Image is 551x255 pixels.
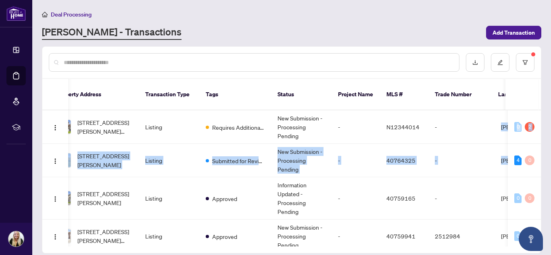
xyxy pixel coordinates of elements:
[271,144,332,177] td: New Submission - Processing Pending
[42,25,182,40] a: [PERSON_NAME] - Transactions
[49,154,62,167] button: Logo
[139,177,199,220] td: Listing
[472,60,478,65] span: download
[212,194,237,203] span: Approved
[52,234,58,240] img: Logo
[386,123,420,131] span: N12344014
[514,122,522,132] div: 0
[271,220,332,253] td: New Submission - Processing Pending
[271,177,332,220] td: Information Updated - Processing Pending
[199,79,271,110] th: Tags
[491,53,509,72] button: edit
[52,196,58,202] img: Logo
[497,60,503,65] span: edit
[514,193,522,203] div: 0
[493,26,535,39] span: Add Transaction
[332,220,380,253] td: -
[271,110,332,144] td: New Submission - Processing Pending
[332,110,380,144] td: -
[77,118,132,136] span: [STREET_ADDRESS][PERSON_NAME][PERSON_NAME]
[139,79,199,110] th: Transaction Type
[52,158,58,164] img: Logo
[77,227,132,245] span: [STREET_ADDRESS][PERSON_NAME][PERSON_NAME]
[514,231,522,241] div: 0
[516,53,534,72] button: filter
[525,122,534,132] div: 2
[428,110,495,144] td: -
[212,232,237,241] span: Approved
[525,155,534,165] div: 0
[139,110,199,144] td: Listing
[42,12,48,17] span: home
[428,79,492,110] th: Trade Number
[6,6,26,21] img: logo
[77,151,132,169] span: [STREET_ADDRESS][PERSON_NAME]
[428,177,495,220] td: -
[212,123,265,132] span: Requires Additional Docs
[386,157,415,164] span: 40764325
[52,124,58,131] img: Logo
[525,193,534,203] div: 0
[49,120,62,133] button: Logo
[8,231,24,247] img: Profile Icon
[139,220,199,253] td: Listing
[522,60,528,65] span: filter
[332,79,380,110] th: Project Name
[428,220,495,253] td: 2512984
[486,26,541,39] button: Add Transaction
[51,11,92,18] span: Deal Processing
[271,79,332,110] th: Status
[332,177,380,220] td: -
[386,195,415,202] span: 40759165
[77,189,132,207] span: [STREET_ADDRESS][PERSON_NAME]
[519,227,543,251] button: Open asap
[49,230,62,243] button: Logo
[428,144,495,177] td: -
[212,156,265,165] span: Submitted for Review
[332,144,380,177] td: -
[380,79,428,110] th: MLS #
[386,232,415,240] span: 40759941
[139,144,199,177] td: Listing
[50,79,139,110] th: Property Address
[514,155,522,165] div: 4
[49,192,62,205] button: Logo
[466,53,484,72] button: download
